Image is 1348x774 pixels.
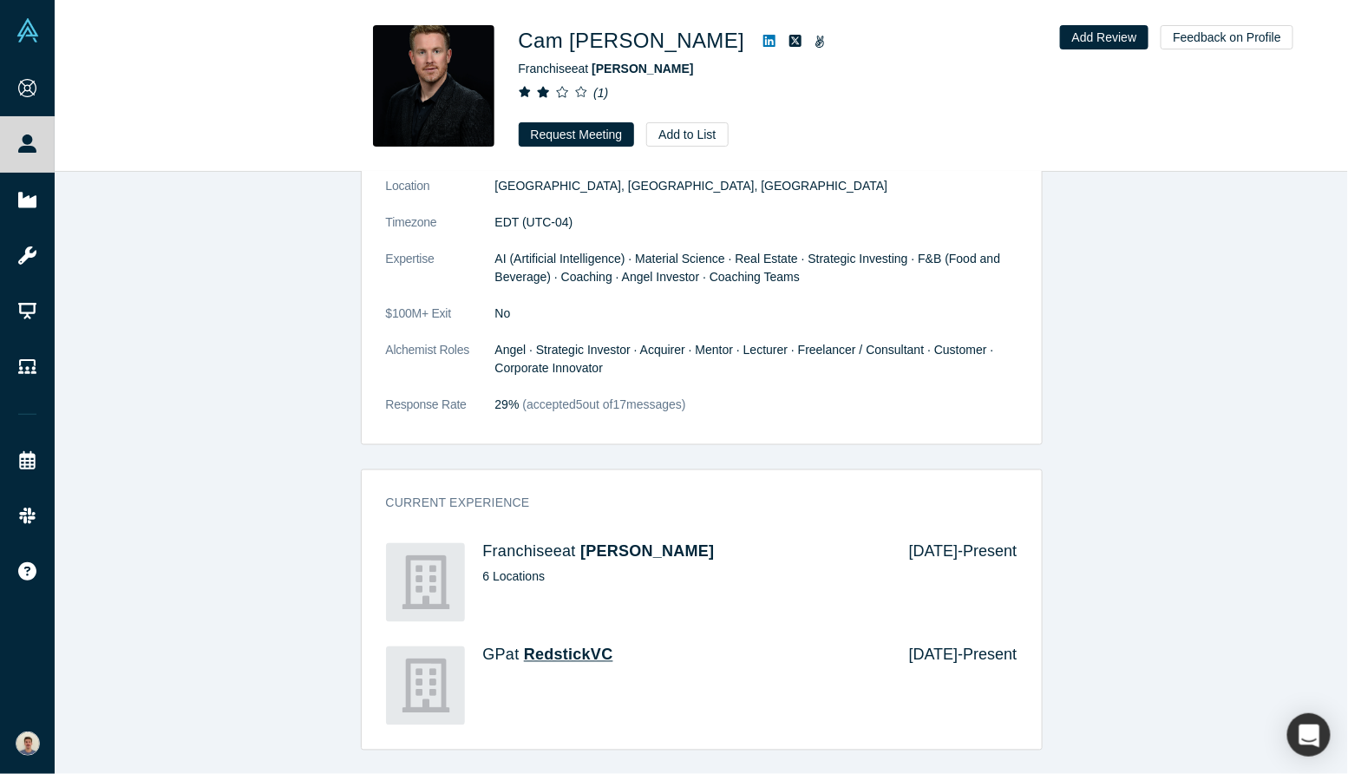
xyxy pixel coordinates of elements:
img: Alchemist Vault Logo [16,18,40,43]
img: Cam Crowder's Profile Image [373,25,494,147]
button: Request Meeting [519,122,635,147]
img: Tim Hortons's Logo [386,543,465,622]
a: RedstickVC [524,646,613,664]
dd: EDT (UTC-04) [495,213,1018,232]
dd: Angel · Strategic Investor · Acquirer · Mentor · Lecturer · Freelancer / Consultant · Customer · ... [495,341,1018,377]
a: [PERSON_NAME] [580,543,715,561]
span: (accepted 5 out of 17 messages) [520,397,686,411]
h4: Franchisee at [483,543,885,562]
img: Franco Ciaffone's Account [16,731,40,756]
button: Add Review [1060,25,1149,49]
span: Franchisee at [519,62,694,75]
dt: Timezone [386,213,495,250]
dt: Location [386,177,495,213]
i: ( 1 ) [593,86,608,100]
span: AI (Artificial Intelligence) · Material Science · Real Estate · Strategic Investing · F&B (Food a... [495,252,1001,284]
a: [PERSON_NAME] [592,62,693,75]
div: [DATE] - Present [885,543,1018,622]
dd: No [495,305,1018,323]
h4: GP at [483,646,885,666]
dt: $100M+ Exit [386,305,495,341]
dt: Expertise [386,250,495,305]
img: RedstickVC's Logo [386,646,465,725]
span: 29% [495,397,520,411]
p: 6 Locations [483,568,885,587]
h1: Cam [PERSON_NAME] [519,25,745,56]
dd: [GEOGRAPHIC_DATA], [GEOGRAPHIC_DATA], [GEOGRAPHIC_DATA] [495,177,1018,195]
div: [DATE] - Present [885,646,1018,725]
button: Add to List [646,122,728,147]
dt: Alchemist Roles [386,341,495,396]
h3: Current Experience [386,495,993,513]
dt: Response Rate [386,396,495,432]
button: Feedback on Profile [1161,25,1293,49]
